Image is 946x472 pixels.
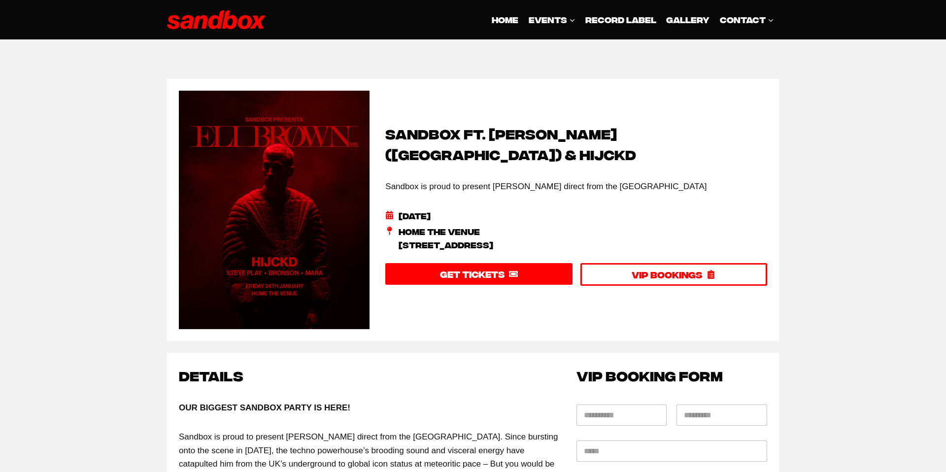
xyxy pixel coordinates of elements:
[179,403,350,412] strong: OUR BIGGEST SANDBOX PARTY IS HERE!
[632,268,702,282] span: VIP BOOKINGS
[715,8,779,32] a: CONTACT
[385,180,767,193] p: Sandbox is proud to present [PERSON_NAME] direct from the [GEOGRAPHIC_DATA]
[661,8,714,32] a: GALLERY
[529,13,575,26] span: EVENTS
[580,8,661,32] a: Record Label
[440,267,505,281] span: GET TICKETS
[487,8,779,32] nav: Primary Navigation
[524,8,580,32] a: EVENTS
[487,8,523,32] a: HOME
[385,263,572,284] a: GET TICKETS
[399,225,493,251] span: Home The Venue [STREET_ADDRESS]
[385,123,767,164] h2: Sandbox ft. [PERSON_NAME] ([GEOGRAPHIC_DATA]) & HIJCKD
[576,365,767,385] h2: VIP BOOKING FORM
[179,365,561,385] h2: Details
[720,13,774,26] span: CONTACT
[399,209,431,222] span: [DATE]
[167,10,266,30] img: Sandbox
[580,263,767,285] a: VIP BOOKINGS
